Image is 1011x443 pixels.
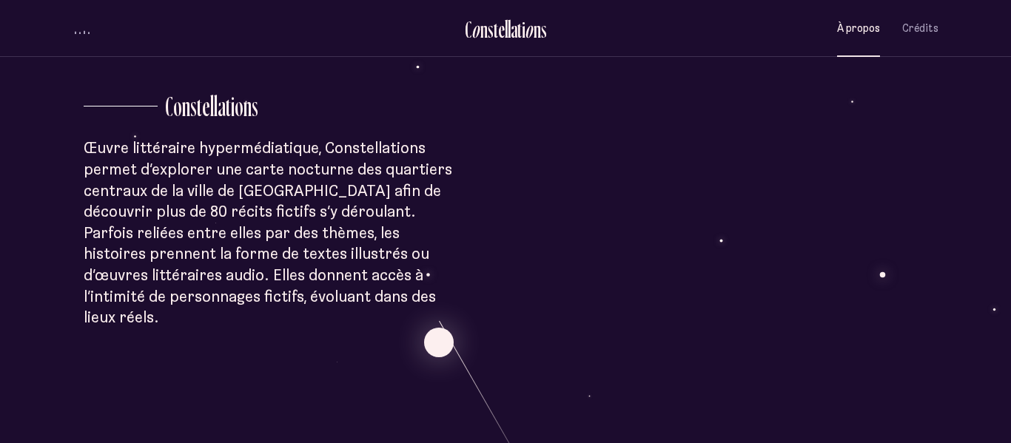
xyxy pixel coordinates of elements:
[517,17,522,41] div: t
[471,17,480,41] div: o
[73,21,92,36] button: volume audio
[837,11,880,46] button: À propos
[902,22,938,35] span: Crédits
[494,17,498,41] div: t
[498,17,505,41] div: e
[511,17,517,41] div: a
[522,17,525,41] div: i
[508,17,511,41] div: l
[541,17,547,41] div: s
[465,17,471,41] div: C
[480,17,488,41] div: n
[902,11,938,46] button: Crédits
[837,22,880,35] span: À propos
[505,17,508,41] div: l
[534,17,541,41] div: n
[488,17,494,41] div: s
[525,17,534,41] div: o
